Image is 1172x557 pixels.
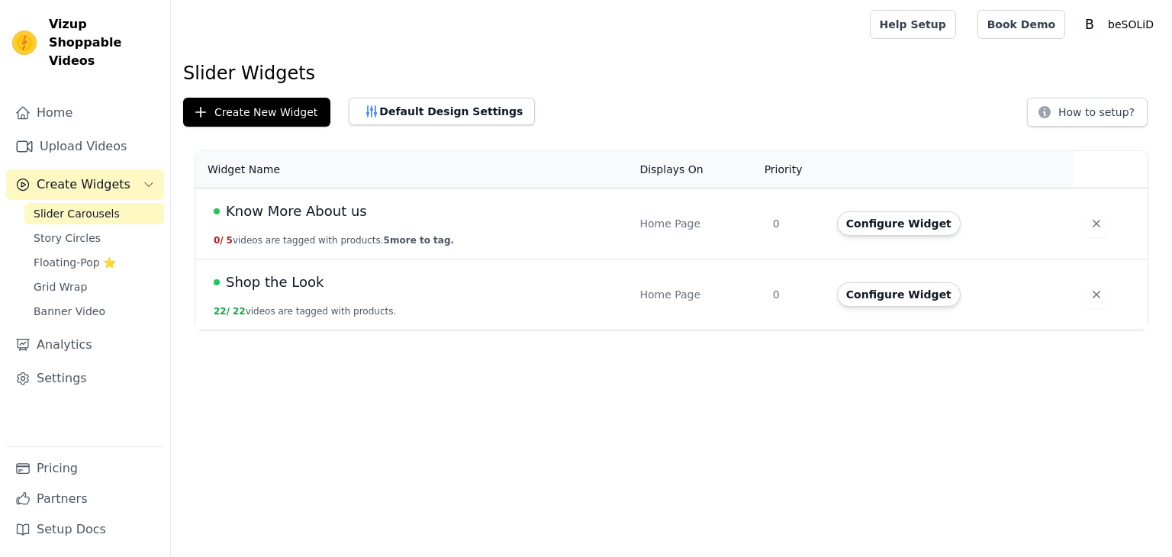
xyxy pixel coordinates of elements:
a: Banner Video [24,301,164,322]
button: 22/ 22videos are tagged with products. [214,305,396,317]
span: Live Published [214,279,220,285]
span: Vizup Shoppable Videos [49,15,158,70]
a: Partners [6,484,164,514]
a: Help Setup [870,10,956,39]
a: How to setup? [1027,108,1148,123]
a: Story Circles [24,227,164,249]
button: Configure Widget [837,211,961,236]
th: Widget Name [195,151,630,188]
text: B [1085,17,1094,32]
div: Home Page [639,287,754,302]
button: B beSOLiD [1077,11,1160,38]
button: Delete widget [1083,281,1110,308]
span: Grid Wrap [34,279,87,295]
div: Home Page [639,216,754,231]
span: Create Widgets [37,175,130,194]
button: Create New Widget [183,98,330,127]
span: Story Circles [34,230,101,246]
span: Shop the Look [226,272,324,293]
h1: Slider Widgets [183,61,1160,85]
p: beSOLiD [1102,11,1160,38]
img: Vizup [12,31,37,55]
a: Grid Wrap [24,276,164,298]
a: Settings [6,363,164,394]
button: How to setup? [1027,98,1148,127]
span: Know More About us [226,201,367,222]
span: Floating-Pop ⭐ [34,255,116,270]
span: 0 / [214,235,224,246]
a: Analytics [6,330,164,360]
span: 22 [233,306,246,317]
button: Delete widget [1083,210,1110,237]
button: 0/ 5videos are tagged with products.5more to tag. [214,234,454,246]
span: 5 more to tag. [384,235,454,246]
button: Configure Widget [837,282,961,307]
a: Book Demo [977,10,1065,39]
span: 22 / [214,306,230,317]
span: Live Published [214,208,220,214]
a: Floating-Pop ⭐ [24,252,164,273]
a: Setup Docs [6,514,164,545]
span: Slider Carousels [34,206,120,221]
span: 5 [227,235,233,246]
td: 0 [764,188,828,259]
a: Slider Carousels [24,203,164,224]
a: Pricing [6,453,164,484]
button: Default Design Settings [349,98,535,125]
td: 0 [764,259,828,330]
th: Displays On [630,151,763,188]
a: Home [6,98,164,128]
button: Create Widgets [6,169,164,200]
a: Upload Videos [6,131,164,162]
th: Priority [764,151,828,188]
span: Banner Video [34,304,105,319]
